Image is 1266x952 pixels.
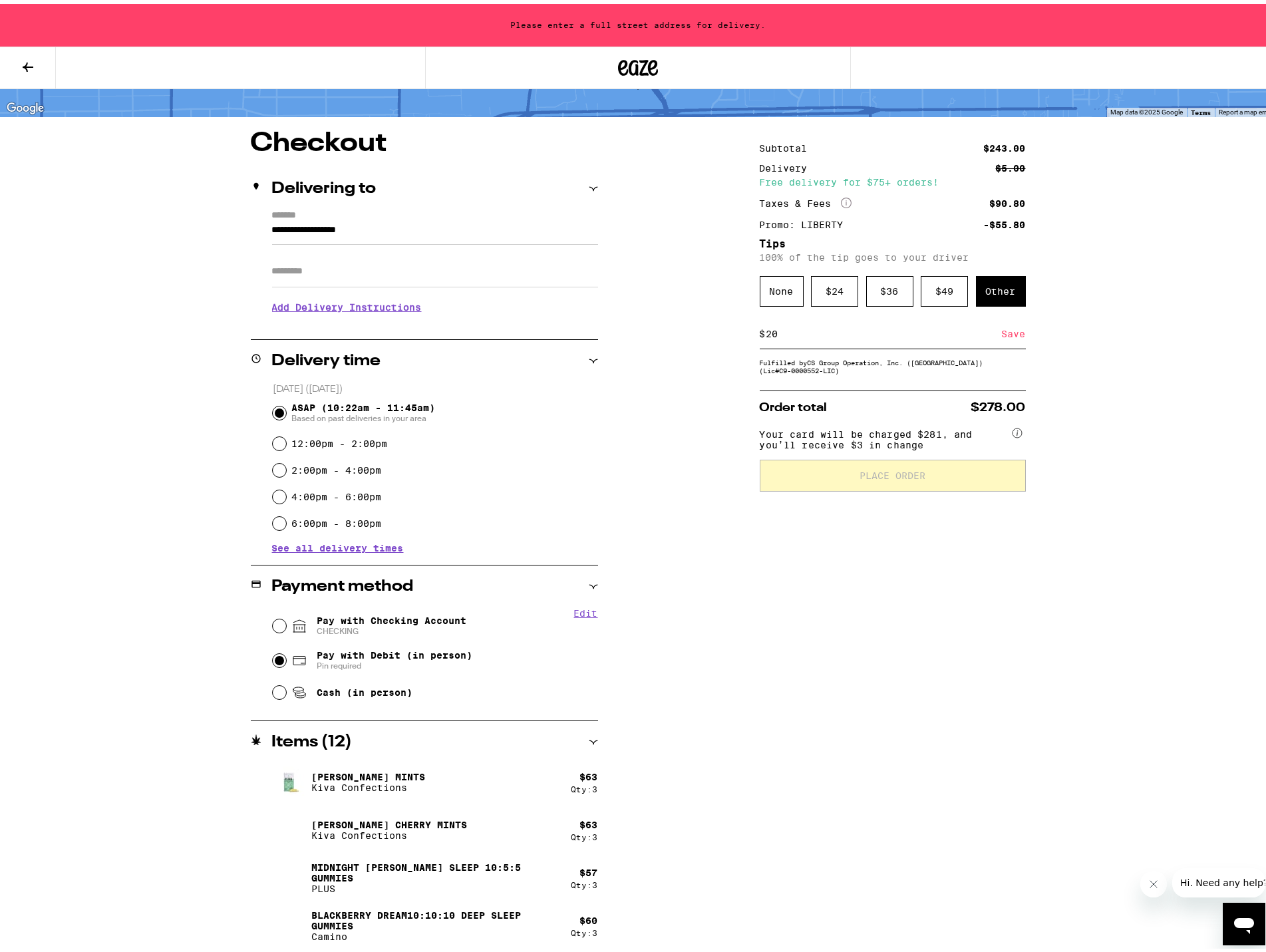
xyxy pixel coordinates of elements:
span: Pay with Checking Account [317,611,466,633]
div: $ 63 [580,816,598,826]
div: Free delivery for $75+ orders! [760,174,1026,183]
button: Place Order [760,456,1026,488]
img: Petra Tart Cherry Mints [272,808,309,845]
p: [PERSON_NAME] Cherry Mints [312,816,468,826]
span: Based on past deliveries in your area [291,409,435,420]
iframe: Message from company [1172,864,1265,893]
iframe: Close message [1140,867,1167,893]
span: Order total [760,398,828,410]
div: $ 60 [580,911,598,922]
span: Pay with Debit (in person) [317,646,472,657]
div: Qty: 3 [571,781,598,790]
img: Midnight Berry SLEEP 10:5:5 Gummies [272,856,309,893]
span: ASAP (10:22am - 11:45am) [291,398,435,420]
p: Kiva Confections [312,778,426,789]
div: -$55.80 [984,216,1026,226]
div: None [760,272,804,303]
div: $5.00 [996,160,1026,169]
span: Your card will be charged $281, and you’ll receive $3 in change [760,420,1010,446]
h2: Delivery time [272,349,381,365]
h2: Items ( 12 ) [272,730,353,746]
span: $278.00 [971,398,1026,410]
h3: Add Delivery Instructions [272,288,598,319]
img: Google [3,96,47,113]
div: $ 36 [866,272,913,303]
img: Blackberry Dream10:10:10 Deep Sleep Gummies [272,903,309,941]
p: 100% of the tip goes to your driver [760,248,1026,259]
div: Other [976,272,1026,303]
p: [PERSON_NAME] Mints [312,768,426,778]
p: We'll contact you at [PHONE_NUMBER] when we arrive [272,319,598,329]
img: Petra Moroccan Mints [272,760,309,797]
label: 4:00pm - 6:00pm [291,488,381,498]
div: $ 63 [580,768,598,778]
iframe: Button to launch messaging window [1223,899,1265,941]
h5: Tips [760,235,1026,245]
span: Pin required [317,657,472,667]
div: Qty: 3 [571,877,598,885]
div: Delivery [760,160,817,169]
span: Map data ©2025 Google [1110,104,1183,112]
div: Subtotal [760,140,817,149]
div: $ 24 [811,272,858,303]
div: $ 49 [921,272,968,303]
h1: Checkout [251,126,598,153]
span: CHECKING [317,622,466,633]
div: $ [760,315,766,345]
p: Midnight [PERSON_NAME] SLEEP 10:5:5 Gummies [312,858,561,879]
label: 2:00pm - 4:00pm [291,461,381,472]
p: [DATE] ([DATE]) [273,379,598,392]
span: Cash (in person) [317,683,412,694]
h2: Payment method [272,575,414,591]
div: $243.00 [984,140,1026,149]
p: Camino [312,927,561,938]
span: Place Order [860,467,925,476]
div: Promo: LIBERTY [760,216,853,226]
p: Kiva Confections [312,826,468,837]
p: Blackberry Dream10:10:10 Deep Sleep Gummies [312,906,561,927]
div: $ 57 [580,864,598,874]
div: Taxes & Fees [760,194,852,206]
div: $90.80 [990,195,1026,204]
h2: Delivering to [272,177,377,193]
label: 6:00pm - 8:00pm [291,514,381,525]
p: PLUS [312,879,561,890]
input: 0 [766,324,1002,336]
label: 12:00pm - 2:00pm [291,434,387,445]
a: Terms [1191,104,1211,112]
div: Qty: 3 [571,829,598,838]
button: Edit [574,604,598,615]
a: Open this area in Google Maps (opens a new window) [3,96,47,113]
div: Save [1002,315,1026,345]
span: Hi. Need any help? [8,9,96,20]
div: Fulfilled by CS Group Operation, Inc. ([GEOGRAPHIC_DATA]) (Lic# C9-0000552-LIC ) [760,355,1026,371]
div: Qty: 3 [571,925,598,933]
button: See all delivery times [272,540,404,549]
